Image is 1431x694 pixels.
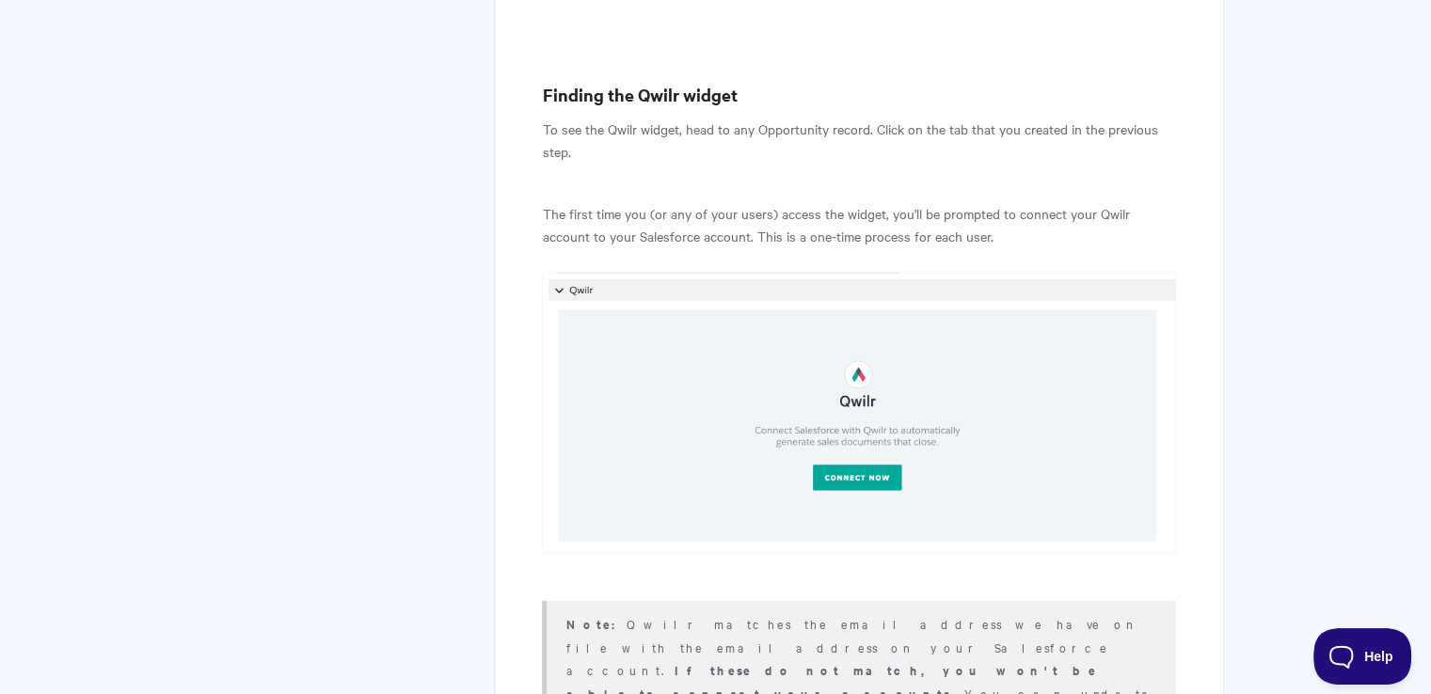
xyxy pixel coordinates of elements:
iframe: Toggle Customer Support [1313,628,1412,685]
p: To see the Qwilr widget, head to any Opportunity record. Click on the tab that you created in the... [542,118,1175,163]
h3: Finding the Qwilr widget [542,82,1175,108]
p: The first time you (or any of your users) access the widget, you'll be prompted to connect your Q... [542,202,1175,247]
strong: Note: [565,615,626,633]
